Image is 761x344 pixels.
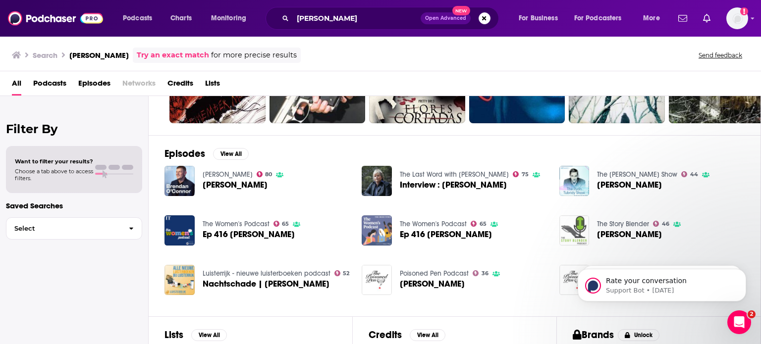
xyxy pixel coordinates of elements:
a: 75 [513,171,529,177]
span: For Business [519,11,558,25]
input: Search podcasts, credits, & more... [293,10,421,26]
span: 46 [662,222,669,226]
button: open menu [568,10,636,26]
button: open menu [204,10,259,26]
span: Ep 416 [PERSON_NAME] [203,230,295,239]
a: Nachtschade | Karin Slaughter [203,280,329,288]
h2: Credits [369,329,402,341]
span: 80 [265,172,272,177]
p: Saved Searches [6,201,142,210]
a: The Ryan Tubridy Show [597,170,677,179]
a: Karin Slaughter [400,280,465,288]
span: Interview : [PERSON_NAME] [400,181,507,189]
span: 36 [482,271,489,276]
span: 52 [343,271,349,276]
span: Select [6,225,121,232]
img: Karin Slaughter [559,265,590,295]
h2: Lists [164,329,183,341]
a: The Women's Podcast [400,220,467,228]
h2: Filter By [6,122,142,136]
a: Brendan O'Connor [203,170,253,179]
span: More [643,11,660,25]
button: open menu [116,10,165,26]
button: open menu [636,10,672,26]
img: User Profile [726,7,748,29]
a: All [12,75,21,96]
button: View All [410,329,445,341]
span: [PERSON_NAME] [400,280,465,288]
span: 65 [480,222,487,226]
span: 44 [690,172,698,177]
button: Show profile menu [726,7,748,29]
button: Open AdvancedNew [421,12,471,24]
img: Nachtschade | Karin Slaughter [164,265,195,295]
span: for more precise results [211,49,297,61]
span: [PERSON_NAME] [597,181,662,189]
a: 80 [257,171,272,177]
button: View All [191,329,227,341]
a: 65 [273,221,289,227]
span: New [452,6,470,15]
a: Interview : Karin Slaughter [400,181,507,189]
span: 75 [522,172,529,177]
a: The Women's Podcast [203,220,270,228]
a: Ep 416 Karin Slaughter [400,230,492,239]
a: 52 [334,270,350,276]
svg: Add a profile image [740,7,748,15]
h3: [PERSON_NAME] [69,50,129,60]
a: Podcasts [33,75,66,96]
button: Unlock [618,329,660,341]
a: CreditsView All [369,329,445,341]
a: Episodes [78,75,110,96]
button: Send feedback [696,51,745,59]
div: Search podcasts, credits, & more... [275,7,508,30]
img: Ep 416 Karin Slaughter [362,215,392,246]
a: Charts [164,10,198,26]
img: Karin Slaughter [362,265,392,295]
a: Lists [205,75,220,96]
img: Karin Slaughter [559,166,590,196]
span: Ep 416 [PERSON_NAME] [400,230,492,239]
img: Karin Slaughter [164,166,195,196]
a: Show notifications dropdown [674,10,691,27]
span: Podcasts [123,11,152,25]
span: For Podcasters [574,11,622,25]
a: 36 [473,270,489,276]
button: Select [6,217,142,240]
span: 2 [748,310,756,318]
a: Show notifications dropdown [699,10,714,27]
a: The Story Blender [597,220,649,228]
span: Want to filter your results? [15,158,93,165]
h3: Search [33,50,57,60]
img: Karin Slaughter [559,215,590,246]
a: 65 [471,221,487,227]
img: Ep 416 Karin Slaughter [164,215,195,246]
a: Ep 416 Karin Slaughter [203,230,295,239]
img: Podchaser - Follow, Share and Rate Podcasts [8,9,103,28]
a: Credits [167,75,193,96]
span: Networks [122,75,156,96]
a: Poisoned Pen Podcast [400,269,469,278]
a: The Last Word with Matt Cooper [400,170,509,179]
span: Logged in as madeleinelbrownkensington [726,7,748,29]
iframe: Intercom notifications message [563,248,761,317]
a: 44 [681,171,698,177]
a: Karin Slaughter [203,181,268,189]
iframe: Intercom live chat [727,310,751,334]
span: 65 [282,222,289,226]
a: Try an exact match [137,49,209,61]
